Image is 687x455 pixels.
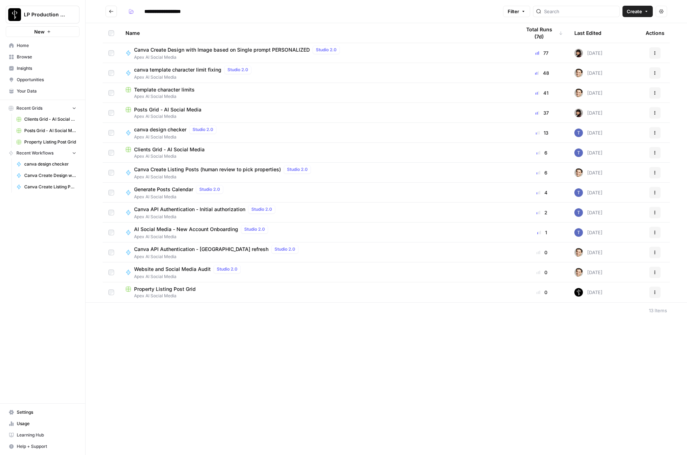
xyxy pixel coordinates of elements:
[134,54,343,61] span: Apex AI Social Media
[574,69,583,77] img: j7temtklz6amjwtjn5shyeuwpeb0
[574,168,603,177] div: [DATE]
[125,245,509,260] a: Canva API Authentication - [GEOGRAPHIC_DATA] refreshStudio 2.0Apex AI Social Media
[521,109,563,116] div: 37
[574,188,583,197] img: zkmx57c8078xtaegktstmz0vv5lu
[17,409,76,415] span: Settings
[17,432,76,438] span: Learning Hub
[17,54,76,60] span: Browse
[134,174,314,180] span: Apex AI Social Media
[574,268,603,277] div: [DATE]
[125,185,509,200] a: Generate Posts CalendarStudio 2.0Apex AI Social Media
[316,47,337,53] span: Studio 2.0
[574,228,583,237] img: zkmx57c8078xtaegktstmz0vv5lu
[13,158,80,170] a: canva design checker
[24,161,76,167] span: canva design checker
[574,89,603,97] div: [DATE]
[13,114,80,125] a: Clients Grid - AI Social Media
[134,286,196,293] span: Property Listing Post Grid
[521,229,563,236] div: 1
[134,66,221,73] span: canva template character limit fixing
[24,116,76,122] span: Clients Grid - AI Social Media
[125,265,509,280] a: Website and Social Media AuditStudio 2.0Apex AI Social Media
[134,206,245,213] span: Canva API Authentication - Initial authorization
[574,148,583,157] img: zkmx57c8078xtaegktstmz0vv5lu
[134,253,301,260] span: Apex AI Social Media
[125,286,509,299] a: Property Listing Post GridApex AI Social Media
[6,51,80,63] a: Browse
[574,208,603,217] div: [DATE]
[17,443,76,450] span: Help + Support
[13,136,80,148] a: Property Listing Post Grid
[646,23,665,43] div: Actions
[6,418,80,429] a: Usage
[574,109,603,117] div: [DATE]
[6,85,80,97] a: Your Data
[134,126,186,133] span: canva design checker
[521,289,563,296] div: 0
[574,129,583,137] img: zkmx57c8078xtaegktstmz0vv5lu
[134,134,219,140] span: Apex AI Social Media
[574,129,603,137] div: [DATE]
[521,23,563,43] div: Total Runs (7d)
[622,6,653,17] button: Create
[521,209,563,216] div: 2
[574,89,583,97] img: j7temtklz6amjwtjn5shyeuwpeb0
[134,46,310,53] span: Canva Create Design with Image based on Single prompt PERSONALIZED
[134,234,271,240] span: Apex AI Social Media
[134,166,281,173] span: Canva Create Listing Posts (human review to pick properties)
[6,6,80,23] button: Workspace: LP Production Workloads
[521,69,563,77] div: 48
[6,40,80,51] a: Home
[574,148,603,157] div: [DATE]
[134,226,238,233] span: AI Social Media - New Account Onboarding
[574,109,583,117] img: 9zn0y1uup2eqpp80kcubiw0krqlb
[125,205,509,220] a: Canva API Authentication - Initial authorizationStudio 2.0Apex AI Social Media
[6,26,80,37] button: New
[8,8,21,21] img: LP Production Workloads Logo
[125,146,509,159] a: Clients Grid - AI Social MediaApex AI Social Media
[251,206,272,213] span: Studio 2.0
[134,146,205,153] span: Clients Grid - AI Social Media
[16,150,53,156] span: Recent Workflows
[574,188,603,197] div: [DATE]
[24,139,76,145] span: Property Listing Post Grid
[6,441,80,452] button: Help + Support
[521,269,563,276] div: 0
[574,49,583,57] img: 9zn0y1uup2eqpp80kcubiw0krqlb
[574,288,603,297] div: [DATE]
[125,165,509,180] a: Canva Create Listing Posts (human review to pick properties)Studio 2.0Apex AI Social Media
[125,153,509,159] span: Apex AI Social Media
[6,148,80,158] button: Recent Workflows
[503,6,530,17] button: Filter
[244,226,265,232] span: Studio 2.0
[134,246,268,253] span: Canva API Authentication - [GEOGRAPHIC_DATA] refresh
[6,63,80,74] a: Insights
[13,181,80,193] a: Canva Create Listing Posts (human review to pick properties)
[17,88,76,94] span: Your Data
[134,186,193,193] span: Generate Posts Calendar
[521,249,563,256] div: 0
[6,429,80,441] a: Learning Hub
[34,28,45,35] span: New
[287,166,308,173] span: Studio 2.0
[199,186,220,193] span: Studio 2.0
[125,293,509,299] span: Apex AI Social Media
[521,169,563,176] div: 6
[13,170,80,181] a: Canva Create Design with Image based on Single prompt PERSONALIZED
[574,248,603,257] div: [DATE]
[125,113,509,120] span: Apex AI Social Media
[17,65,76,72] span: Insights
[193,126,213,133] span: Studio 2.0
[134,86,195,93] span: Template character limits
[227,67,248,73] span: Studio 2.0
[574,49,603,57] div: [DATE]
[134,74,254,80] span: Apex AI Social Media
[508,8,519,15] span: Filter
[574,208,583,217] img: zkmx57c8078xtaegktstmz0vv5lu
[275,246,295,252] span: Studio 2.0
[6,74,80,85] a: Opportunities
[574,69,603,77] div: [DATE]
[544,8,616,15] input: Search
[521,129,563,136] div: 13
[627,8,642,15] span: Create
